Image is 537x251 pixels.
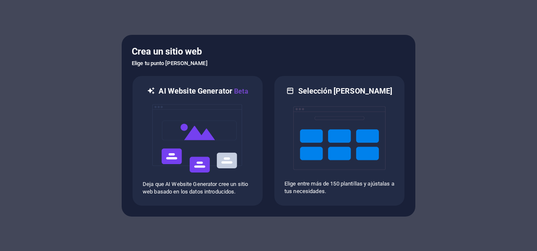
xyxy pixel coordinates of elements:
[143,180,253,196] p: Deja que AI Website Generator cree un sitio web basado en los datos introducidos.
[151,97,244,180] img: ai
[274,75,405,207] div: Selección [PERSON_NAME]Elige entre más de 150 plantillas y ajústalas a tus necesidades.
[132,75,263,207] div: AI Website GeneratorBetaaiDeja que AI Website Generator cree un sitio web basado en los datos int...
[298,86,393,96] h6: Selección [PERSON_NAME]
[284,180,394,195] p: Elige entre más de 150 plantillas y ajústalas a tus necesidades.
[159,86,248,97] h6: AI Website Generator
[132,45,405,58] h5: Crea un sitio web
[232,87,248,95] span: Beta
[132,58,405,68] h6: Elige tu punto [PERSON_NAME]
